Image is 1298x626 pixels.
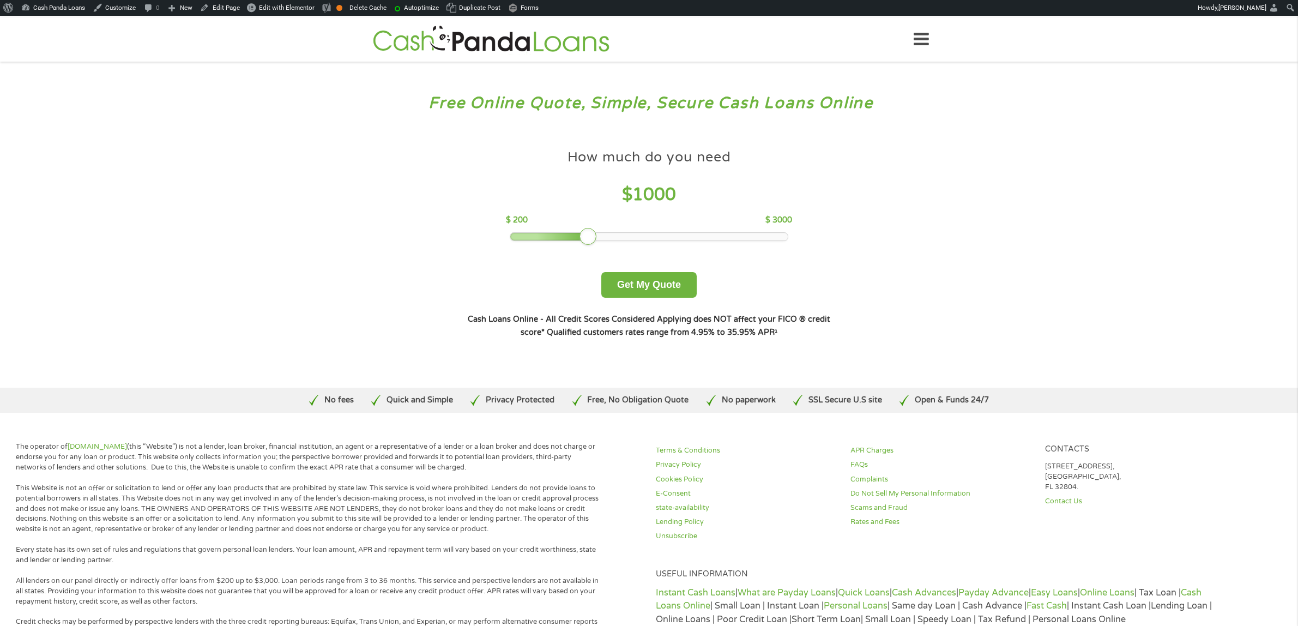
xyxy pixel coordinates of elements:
a: Contact Us [1045,496,1227,507]
a: E-Consent [656,489,837,499]
h4: $ [506,184,792,206]
strong: Applying does NOT affect your FICO ® credit score* [521,315,830,337]
a: Privacy Policy [656,460,837,470]
a: Personal Loans [824,600,888,611]
a: Payday Advance [958,587,1029,598]
p: $ 3000 [765,214,792,226]
a: Quick Loans [838,587,890,598]
a: Unsubscribe [656,531,837,541]
p: SSL Secure U.S site [808,394,882,406]
strong: Cash Loans Online - All Credit Scores Considered [468,315,655,324]
h4: Useful Information [656,569,1227,580]
a: Terms & Conditions [656,446,837,456]
p: No fees [324,394,354,406]
a: [DOMAIN_NAME] [68,442,127,451]
button: Get My Quote [601,272,697,298]
h4: How much do you need [568,148,731,166]
a: APR Charges [850,446,1032,456]
a: Cash Advances [892,587,956,598]
p: $ 200 [506,214,528,226]
p: All lenders on our panel directly or indirectly offer loans from $200 up to $3,000. Loan periods ... [16,576,600,607]
p: Quick and Simple [387,394,453,406]
a: Cookies Policy [656,474,837,485]
p: This Website is not an offer or solicitation to lend or offer any loan products that are prohibit... [16,483,600,534]
h4: Contacts [1045,444,1227,455]
a: Scams and Fraud [850,503,1032,513]
a: Lending Policy [656,517,837,527]
a: Easy Loans [1031,587,1078,598]
p: Open & Funds 24/7 [915,394,989,406]
a: What are Payday Loans [738,587,836,598]
span: [PERSON_NAME] [1218,4,1266,11]
p: No paperwork [722,394,776,406]
a: state-availability [656,503,837,513]
a: FAQs [850,460,1032,470]
a: Rates and Fees [850,517,1032,527]
p: [STREET_ADDRESS], [GEOGRAPHIC_DATA], FL 32804. [1045,461,1227,492]
a: Do Not Sell My Personal Information [850,489,1032,499]
div: OK [336,5,342,11]
img: GetLoanNow Logo [370,24,613,55]
p: Free, No Obligation Quote [587,394,689,406]
p: Every state has its own set of rules and regulations that govern personal loan lenders. Your loan... [16,545,600,565]
span: 1000 [632,184,676,205]
h3: Free Online Quote, Simple, Secure Cash Loans Online [32,93,1267,113]
a: Complaints [850,474,1032,485]
a: Instant Cash Loans [656,587,735,598]
span: Edit with Elementor [259,4,315,11]
strong: Qualified customers rates range from 4.95% to 35.95% APR¹ [547,328,777,337]
a: Fast Cash [1027,600,1067,611]
p: The operator of (this “Website”) is not a lender, loan broker, financial institution, an agent or... [16,442,600,473]
a: Online Loans [1080,587,1134,598]
p: Privacy Protected [486,394,554,406]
